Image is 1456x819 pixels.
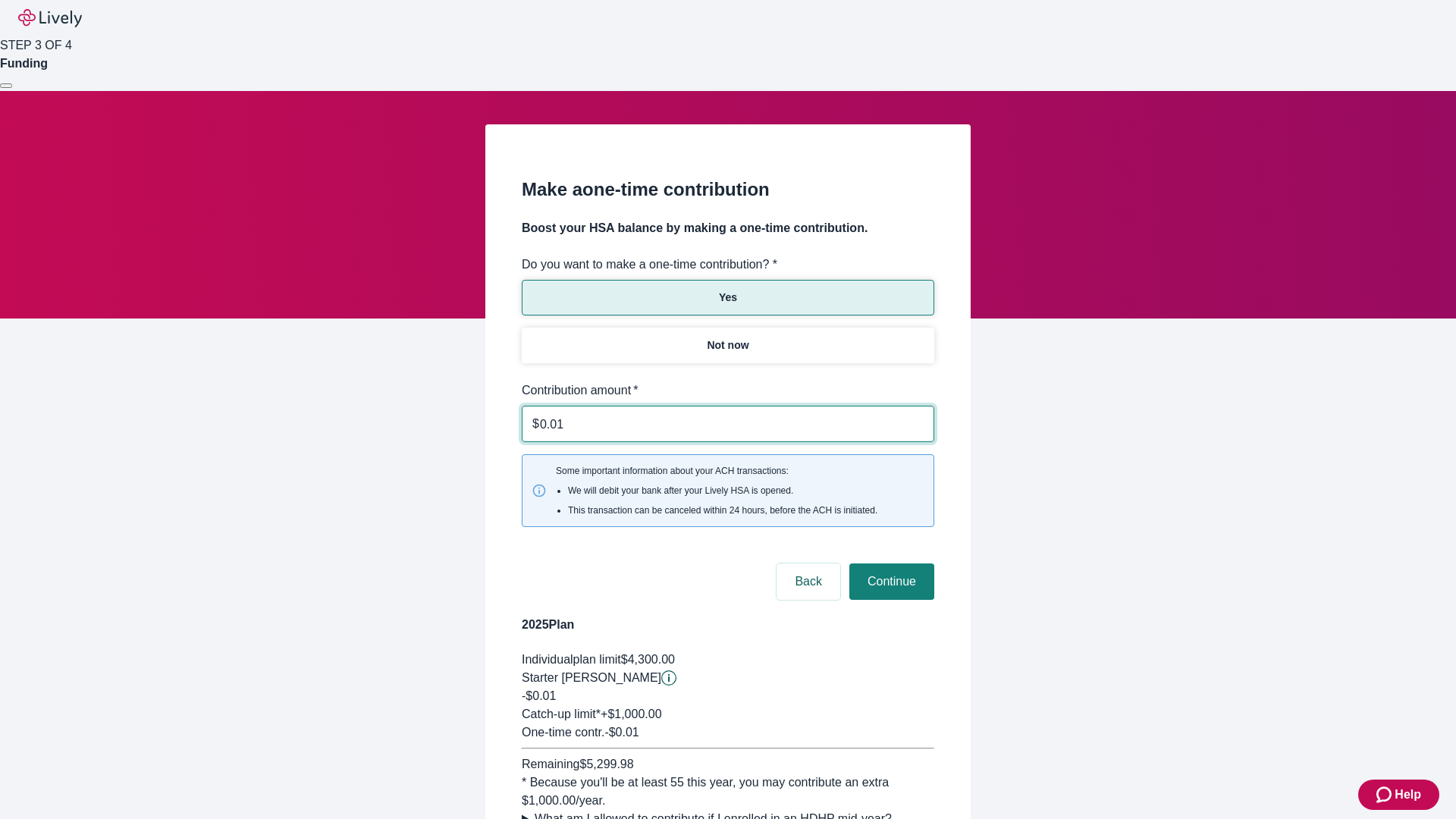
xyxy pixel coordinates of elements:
[522,176,934,203] h2: Make a one-time contribution
[621,653,675,666] span: $4,300.00
[1395,786,1421,804] span: Help
[540,409,934,439] input: $0.00
[601,708,662,720] span: + $1,000.00
[522,758,579,770] span: Remaining
[522,280,934,315] button: Yes
[707,337,748,353] p: Not now
[522,708,601,720] span: Catch-up limit*
[719,290,737,306] p: Yes
[556,464,877,517] span: Some important information about your ACH transactions:
[522,328,934,363] button: Not now
[1358,780,1439,810] button: Zendesk support iconHelp
[522,256,777,274] label: Do you want to make a one-time contribution? *
[1376,786,1395,804] svg: Zendesk support icon
[661,670,676,686] button: Lively will contribute $0.01 to establish your account
[522,689,556,702] span: -$0.01
[532,415,539,433] p: $
[568,504,877,517] li: This transaction can be canceled within 24 hours, before the ACH is initiated.
[604,726,639,739] span: - $0.01
[849,563,934,600] button: Continue
[522,219,934,237] h4: Boost your HSA balance by making a one-time contribution.
[661,670,676,686] svg: Starter penny details
[777,563,840,600] button: Back
[522,773,934,810] div: * Because you'll be at least 55 this year, you may contribute an extra $1,000.00 /year.
[522,616,934,634] h4: 2025 Plan
[568,484,877,497] li: We will debit your bank after your Lively HSA is opened.
[522,381,639,400] label: Contribution amount
[579,758,633,770] span: $5,299.98
[522,653,621,666] span: Individual plan limit
[522,726,604,739] span: One-time contr.
[522,671,661,684] span: Starter [PERSON_NAME]
[18,9,82,27] img: Lively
